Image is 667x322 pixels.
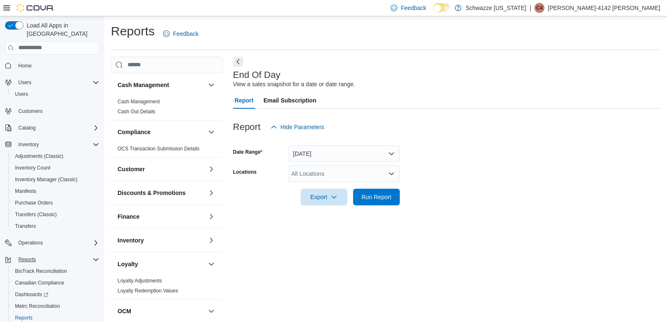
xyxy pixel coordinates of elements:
[401,4,426,12] span: Feedback
[118,98,160,105] span: Cash Management
[267,119,328,135] button: Hide Parameters
[173,30,198,38] span: Feedback
[8,185,103,197] button: Manifests
[2,77,103,88] button: Users
[12,175,99,185] span: Inventory Manager (Classic)
[15,268,67,275] span: BioTrack Reconciliation
[8,289,103,300] a: Dashboards
[15,165,50,171] span: Inventory Count
[388,170,395,177] button: Open list of options
[118,165,145,173] h3: Customer
[118,146,200,152] a: OCS Transaction Submission Details
[15,200,53,206] span: Purchase Orders
[12,210,99,220] span: Transfers (Classic)
[15,255,39,265] button: Reports
[353,189,400,205] button: Run Report
[15,280,64,286] span: Canadian Compliance
[118,288,178,294] a: Loyalty Redemption Values
[233,70,281,80] h3: End Of Day
[12,278,99,288] span: Canadian Compliance
[15,123,99,133] span: Catalog
[15,106,46,116] a: Customers
[361,193,391,201] span: Run Report
[111,23,155,40] h1: Reports
[8,150,103,162] button: Adjustments (Classic)
[206,212,216,222] button: Finance
[206,235,216,245] button: Inventory
[15,77,99,87] span: Users
[15,123,39,133] button: Catalog
[12,290,99,300] span: Dashboards
[534,3,544,13] div: Cindy-4142 Aguilar
[12,278,68,288] a: Canadian Compliance
[12,163,99,173] span: Inventory Count
[233,57,243,67] button: Next
[206,80,216,90] button: Cash Management
[8,220,103,232] button: Transfers
[118,128,150,136] h3: Compliance
[8,265,103,277] button: BioTrack Reconciliation
[433,3,451,12] input: Dark Mode
[301,189,347,205] button: Export
[118,128,205,136] button: Compliance
[118,81,169,89] h3: Cash Management
[8,277,103,289] button: Canadian Compliance
[15,140,42,150] button: Inventory
[118,81,205,89] button: Cash Management
[118,212,140,221] h3: Finance
[15,77,35,87] button: Users
[306,189,342,205] span: Export
[233,169,257,175] label: Locations
[548,3,660,13] p: [PERSON_NAME]-4142 [PERSON_NAME]
[118,236,205,245] button: Inventory
[111,97,223,120] div: Cash Management
[8,300,103,312] button: Metrc Reconciliation
[15,60,99,71] span: Home
[12,266,70,276] a: BioTrack Reconciliation
[15,188,36,195] span: Manifests
[118,109,155,115] a: Cash Out Details
[281,123,324,131] span: Hide Parameters
[15,223,36,230] span: Transfers
[206,127,216,137] button: Compliance
[118,260,138,268] h3: Loyalty
[118,307,205,315] button: OCM
[118,307,131,315] h3: OCM
[15,238,99,248] span: Operations
[2,60,103,72] button: Home
[206,306,216,316] button: OCM
[18,141,39,148] span: Inventory
[15,61,35,71] a: Home
[15,255,99,265] span: Reports
[288,145,400,162] button: [DATE]
[12,221,39,231] a: Transfers
[235,92,253,109] span: Report
[12,151,99,161] span: Adjustments (Classic)
[18,256,36,263] span: Reports
[118,99,160,105] a: Cash Management
[12,221,99,231] span: Transfers
[12,266,99,276] span: BioTrack Reconciliation
[2,139,103,150] button: Inventory
[15,153,63,160] span: Adjustments (Classic)
[8,209,103,220] button: Transfers (Classic)
[2,105,103,117] button: Customers
[233,122,261,132] h3: Report
[536,3,542,13] span: C4
[17,4,54,12] img: Cova
[263,92,316,109] span: Email Subscription
[8,88,103,100] button: Users
[118,189,186,197] h3: Discounts & Promotions
[118,278,162,284] a: Loyalty Adjustments
[118,212,205,221] button: Finance
[233,149,263,155] label: Date Range
[8,197,103,209] button: Purchase Orders
[12,89,99,99] span: Users
[12,301,99,311] span: Metrc Reconciliation
[18,108,43,115] span: Customers
[12,186,40,196] a: Manifests
[233,80,355,89] div: View a sales snapshot for a date or date range.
